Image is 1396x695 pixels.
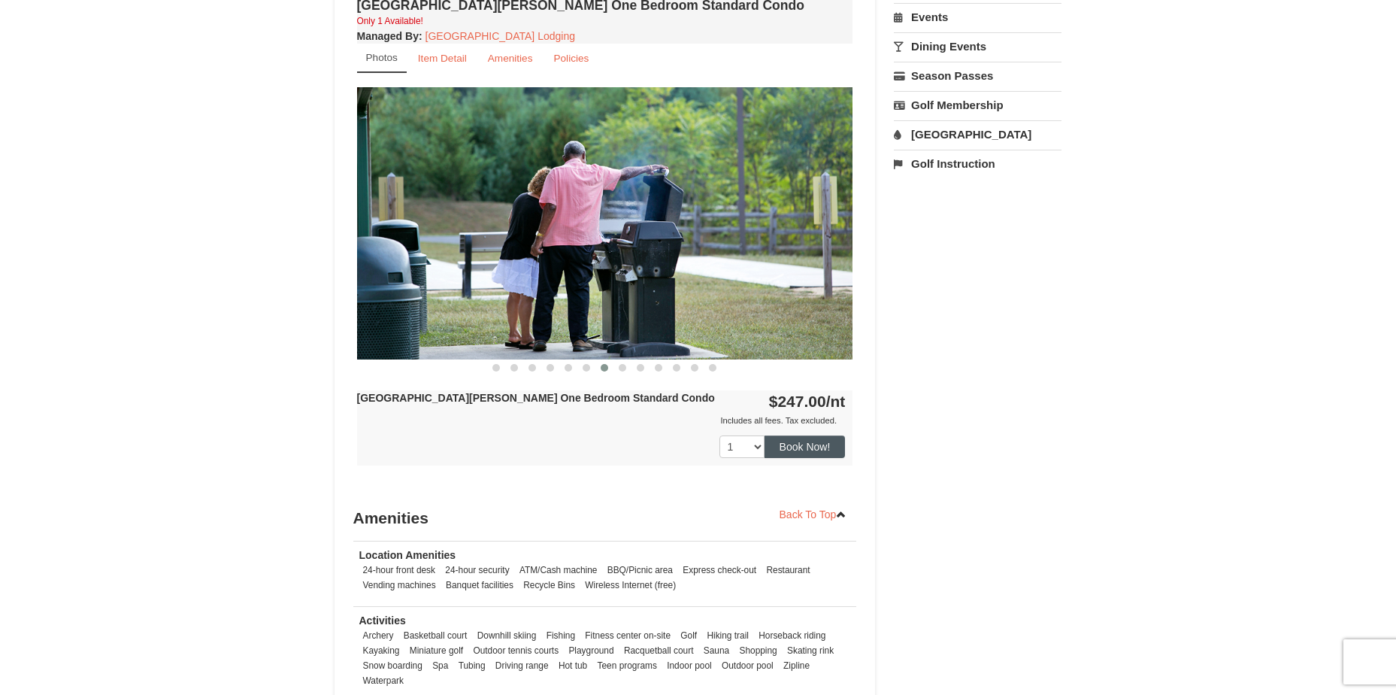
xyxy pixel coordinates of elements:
a: Photos [357,44,407,73]
li: Basketball court [400,628,471,643]
li: Racquetball court [620,643,698,658]
li: Driving range [492,658,553,673]
strong: : [357,30,422,42]
li: Tubing [455,658,489,673]
li: Teen programs [594,658,661,673]
li: Outdoor tennis courts [469,643,562,658]
li: Archery [359,628,398,643]
li: Miniature golf [406,643,467,658]
small: Only 1 Available! [357,16,423,26]
strong: Activities [359,615,406,627]
li: Zipline [780,658,813,673]
li: Spa [428,658,452,673]
li: Restaurant [762,563,813,578]
li: Horseback riding [755,628,829,643]
div: Includes all fees. Tax excluded. [357,413,846,428]
li: Fishing [543,628,579,643]
h3: Amenities [353,503,857,533]
a: Golf Membership [894,91,1061,119]
li: Sauna [700,643,733,658]
a: Events [894,3,1061,31]
li: Fitness center on-site [581,628,674,643]
li: Outdoor pool [718,658,777,673]
button: Book Now! [765,436,846,458]
a: [GEOGRAPHIC_DATA] Lodging [425,30,575,42]
a: Back To Top [770,503,857,526]
li: 24-hour security [441,563,513,578]
li: Shopping [735,643,780,658]
li: Snow boarding [359,658,426,673]
small: Item Detail [418,53,467,64]
li: Waterpark [359,673,407,688]
li: Wireless Internet (free) [581,578,680,593]
span: /nt [826,393,846,410]
span: Managed By [357,30,419,42]
li: Hiking trail [703,628,753,643]
li: Downhill skiing [474,628,541,643]
li: Banquet facilities [442,578,517,593]
a: [GEOGRAPHIC_DATA] [894,120,1061,148]
li: Golf [677,628,701,643]
li: Vending machines [359,578,440,593]
strong: $247.00 [769,393,846,410]
strong: Location Amenities [359,549,456,561]
small: Policies [553,53,589,64]
li: Kayaking [359,643,404,658]
a: Season Passes [894,62,1061,90]
small: Amenities [488,53,533,64]
li: Skating rink [783,643,837,658]
li: Playground [565,643,617,658]
li: Express check-out [679,563,760,578]
strong: [GEOGRAPHIC_DATA][PERSON_NAME] One Bedroom Standard Condo [357,392,715,404]
li: Recycle Bins [519,578,579,593]
img: 18876286-195-42e832b4.jpg [357,87,853,359]
li: BBQ/Picnic area [604,563,677,578]
li: 24-hour front desk [359,563,440,578]
li: Hot tub [555,658,591,673]
a: Dining Events [894,32,1061,60]
a: Policies [544,44,598,73]
a: Golf Instruction [894,150,1061,178]
a: Amenities [478,44,543,73]
small: Photos [366,52,398,63]
a: Item Detail [408,44,477,73]
li: Indoor pool [663,658,716,673]
li: ATM/Cash machine [516,563,601,578]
